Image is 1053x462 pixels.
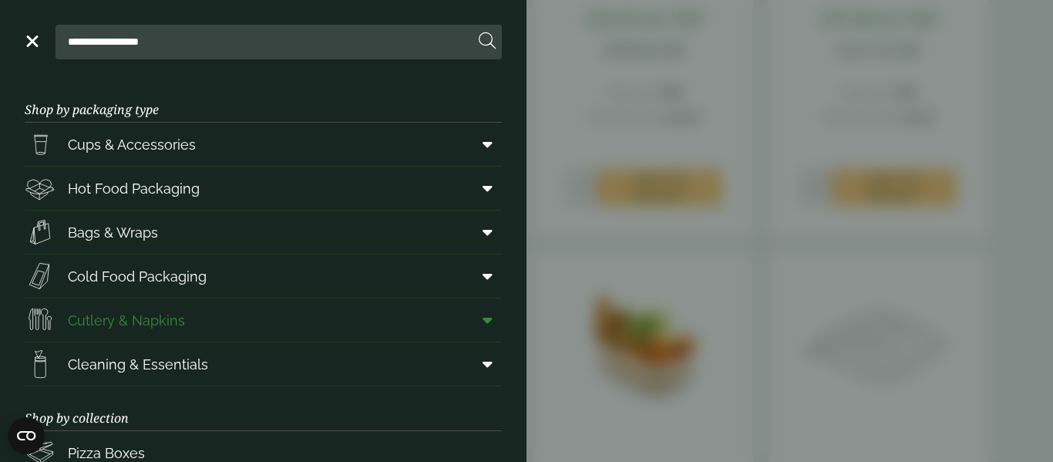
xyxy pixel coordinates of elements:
[25,261,56,292] img: Sandwich_box.svg
[25,386,502,431] h3: Shop by collection
[25,217,56,248] img: Paper_carriers.svg
[25,123,502,166] a: Cups & Accessories
[68,222,158,243] span: Bags & Wraps
[25,211,502,254] a: Bags & Wraps
[25,305,56,336] img: Cutlery.svg
[68,354,208,375] span: Cleaning & Essentials
[25,129,56,160] img: PintNhalf_cup.svg
[25,173,56,204] img: Deli_box.svg
[68,310,185,331] span: Cutlery & Napkins
[68,178,200,199] span: Hot Food Packaging
[68,266,207,287] span: Cold Food Packaging
[25,298,502,342] a: Cutlery & Napkins
[25,255,502,298] a: Cold Food Packaging
[25,342,502,386] a: Cleaning & Essentials
[25,167,502,210] a: Hot Food Packaging
[8,417,45,454] button: Open CMP widget
[68,134,196,155] span: Cups & Accessories
[25,349,56,379] img: open-wipe.svg
[25,78,502,123] h3: Shop by packaging type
